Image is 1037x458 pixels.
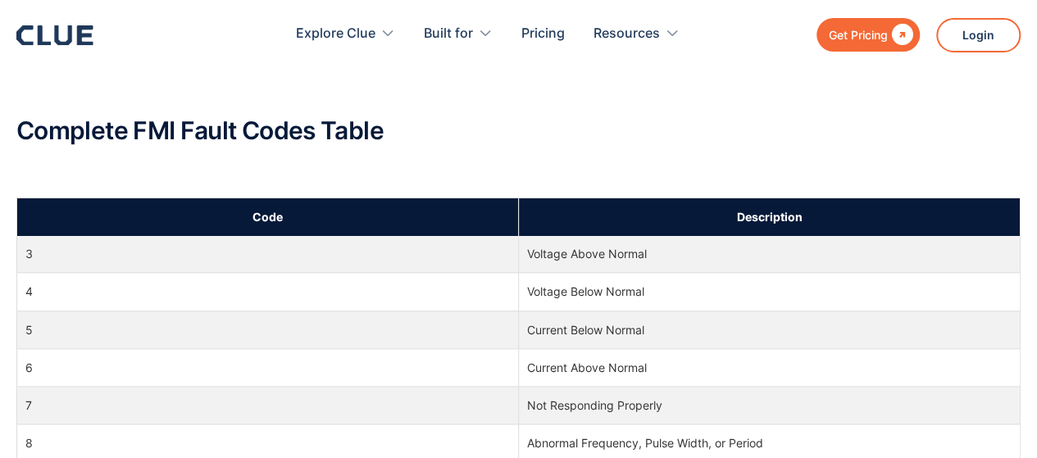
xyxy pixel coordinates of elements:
[424,8,493,60] div: Built for
[519,311,1021,348] td: Current Below Normal
[519,197,1021,235] th: Description
[17,273,519,311] td: 4
[17,197,519,235] th: Code
[816,18,920,52] a: Get Pricing
[519,387,1021,424] td: Not Responding Properly
[888,25,913,45] div: 
[16,161,1021,181] p: ‍
[521,8,565,60] a: Pricing
[594,8,660,60] div: Resources
[519,348,1021,386] td: Current Above Normal
[936,18,1021,52] a: Login
[17,348,519,386] td: 6
[17,387,519,424] td: 7
[296,8,395,60] div: Explore Clue
[594,8,680,60] div: Resources
[519,273,1021,311] td: Voltage Below Normal
[16,80,1021,101] p: ‍
[296,8,375,60] div: Explore Clue
[424,8,473,60] div: Built for
[829,25,888,45] div: Get Pricing
[17,235,519,273] td: 3
[16,117,1021,144] h2: Complete FMI Fault Codes Table
[17,311,519,348] td: 5
[519,235,1021,273] td: Voltage Above Normal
